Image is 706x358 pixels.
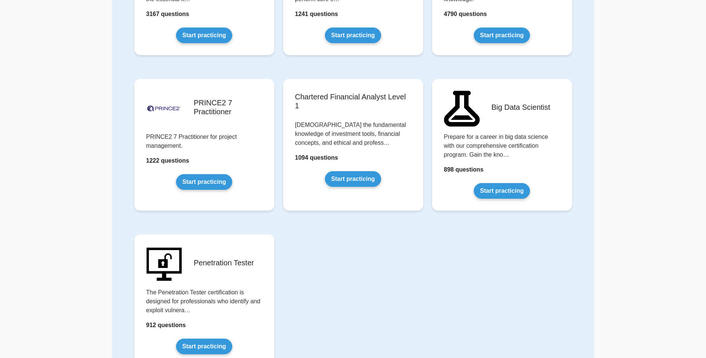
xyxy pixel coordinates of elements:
a: Start practicing [176,174,232,190]
a: Start practicing [325,171,381,187]
a: Start practicing [474,183,530,199]
a: Start practicing [176,28,232,43]
a: Start practicing [176,339,232,354]
a: Start practicing [474,28,530,43]
a: Start practicing [325,28,381,43]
